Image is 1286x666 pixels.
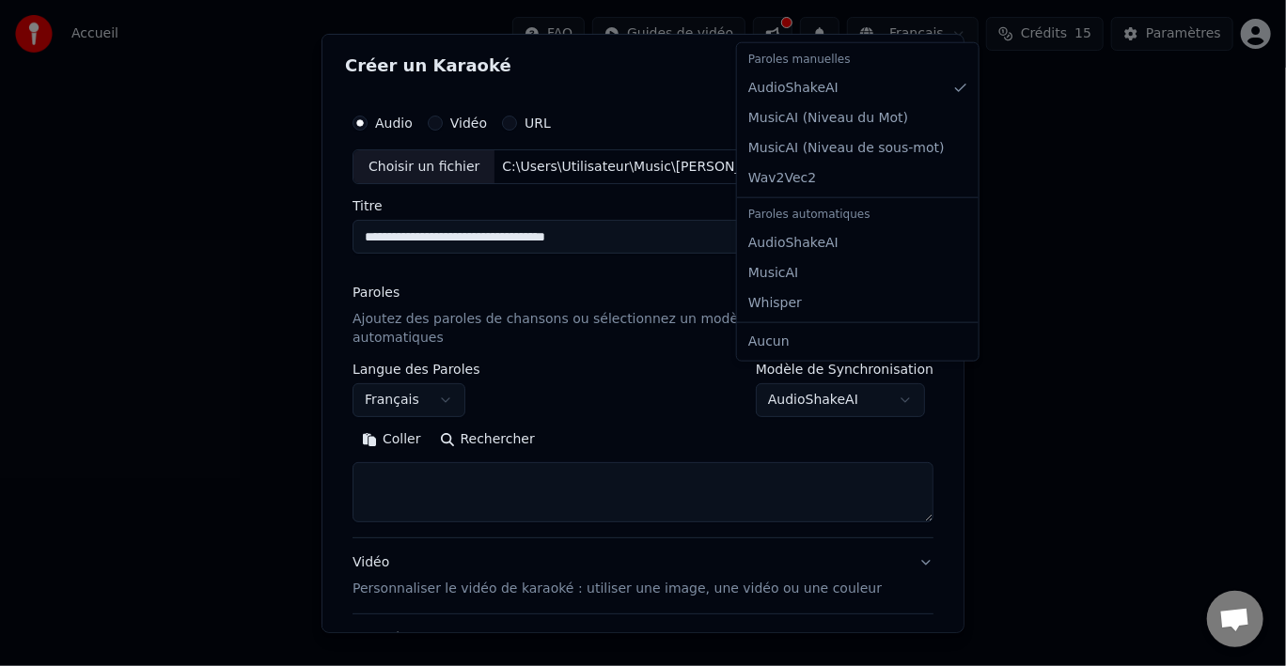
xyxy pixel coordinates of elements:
[748,264,799,283] span: MusicAI
[748,109,908,128] span: MusicAI ( Niveau du Mot )
[748,79,839,98] span: AudioShakeAI
[748,294,802,313] span: Whisper
[748,234,839,253] span: AudioShakeAI
[748,333,790,351] span: Aucun
[741,47,975,73] div: Paroles manuelles
[748,139,945,158] span: MusicAI ( Niveau de sous-mot )
[741,202,975,228] div: Paroles automatiques
[748,169,816,188] span: Wav2Vec2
